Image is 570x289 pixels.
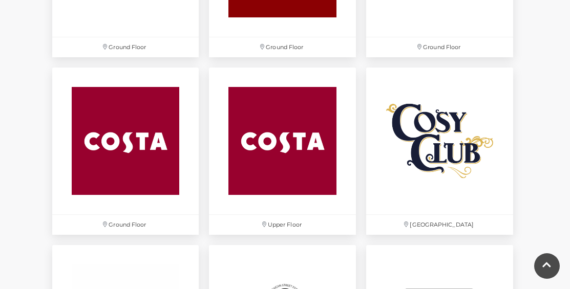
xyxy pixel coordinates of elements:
[361,62,518,240] a: [GEOGRAPHIC_DATA]
[204,62,361,240] a: Upper Floor
[209,215,356,235] p: Upper Floor
[52,37,199,57] p: Ground Floor
[209,37,356,57] p: Ground Floor
[47,62,204,240] a: Ground Floor
[52,215,199,235] p: Ground Floor
[366,37,513,57] p: Ground Floor
[366,215,513,235] p: [GEOGRAPHIC_DATA]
